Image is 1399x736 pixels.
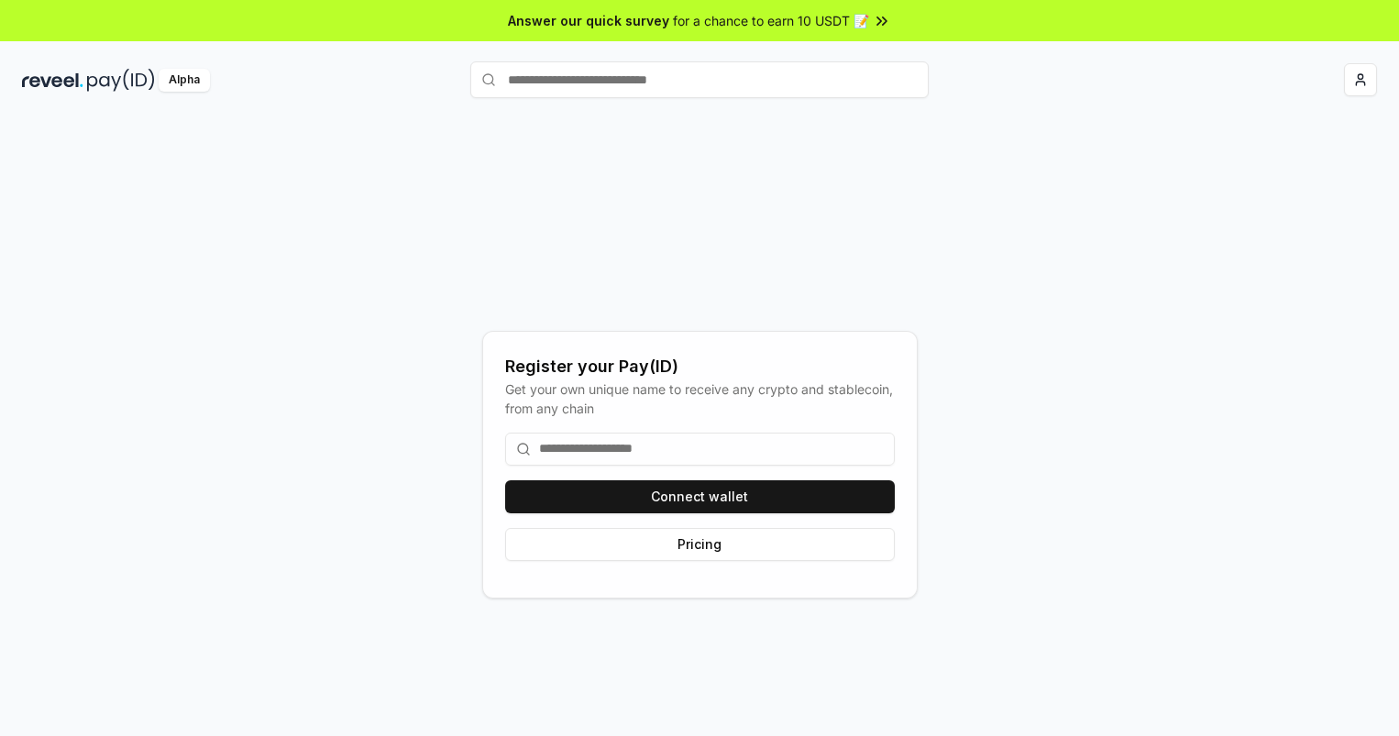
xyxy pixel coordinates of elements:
div: Get your own unique name to receive any crypto and stablecoin, from any chain [505,379,895,418]
button: Connect wallet [505,480,895,513]
span: Answer our quick survey [508,11,669,30]
img: pay_id [87,69,155,92]
div: Alpha [159,69,210,92]
img: reveel_dark [22,69,83,92]
div: Register your Pay(ID) [505,354,895,379]
button: Pricing [505,528,895,561]
span: for a chance to earn 10 USDT 📝 [673,11,869,30]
